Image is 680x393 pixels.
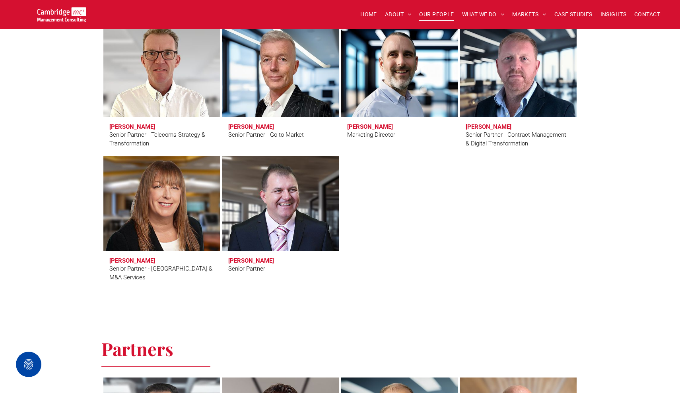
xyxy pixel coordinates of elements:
h3: [PERSON_NAME] [109,257,155,264]
div: Senior Partner - Go-to-Market [228,130,304,139]
div: Senior Partner [228,264,265,273]
img: Go to Homepage [37,7,86,22]
a: HOME [356,8,381,21]
a: Karl Salter [341,22,458,117]
h3: [PERSON_NAME] [466,123,511,130]
span: Partners [101,337,173,360]
a: MARKETS [508,8,550,21]
a: CASE STUDIES [550,8,596,21]
h3: [PERSON_NAME] [109,123,155,130]
a: WHAT WE DO [458,8,509,21]
a: Paul Turk [222,156,339,251]
div: Senior Partner - [GEOGRAPHIC_DATA] & M&A Services [109,264,214,282]
a: Clive Quantrill [103,22,220,117]
h3: [PERSON_NAME] [228,257,274,264]
h3: [PERSON_NAME] [347,123,393,130]
a: INSIGHTS [596,8,630,21]
a: Darren Sheppard [460,22,577,117]
a: Our People | Cambridge Management Consulting [37,8,86,17]
a: OUR PEOPLE [415,8,458,21]
h3: [PERSON_NAME] [228,123,274,130]
a: ABOUT [381,8,416,21]
a: CONTACT [630,8,664,21]
div: Senior Partner - Telecoms Strategy & Transformation [109,130,214,148]
div: Marketing Director [347,130,395,139]
a: Andy Bills [222,22,339,117]
div: Senior Partner - Contract Management & Digital Transformation [466,130,571,148]
a: Kathy Togher [100,153,223,254]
